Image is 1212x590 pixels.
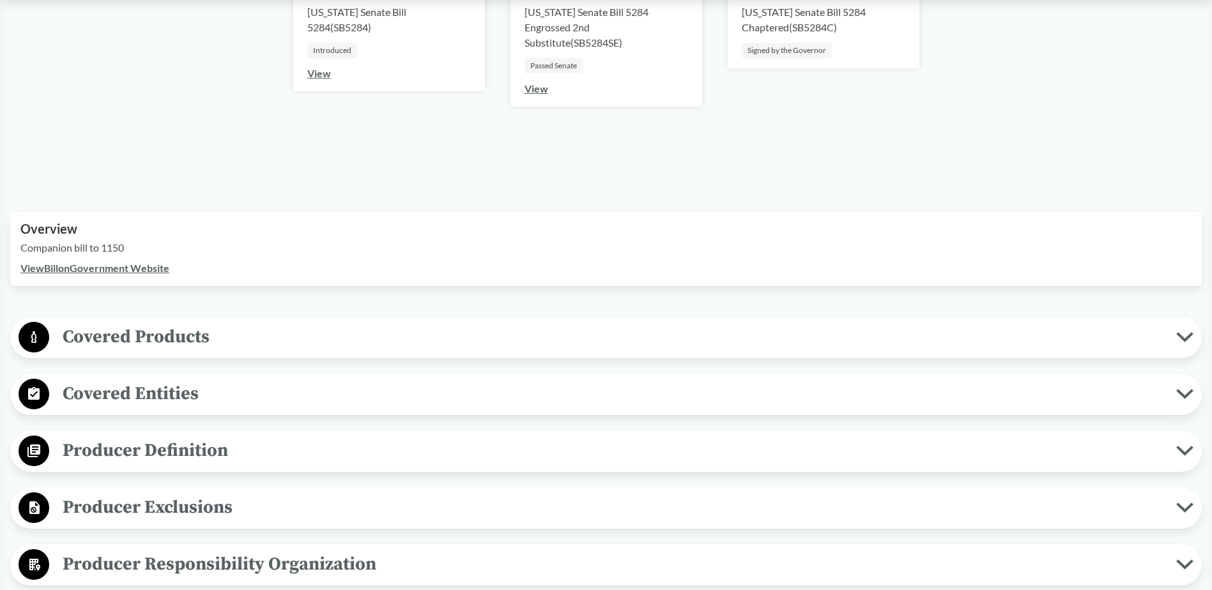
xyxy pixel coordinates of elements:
a: ViewBillonGovernment Website [20,262,169,274]
span: Covered Products [49,322,1176,351]
div: [US_STATE] Senate Bill 5284 Chaptered ( SB5284C ) [742,4,905,35]
button: Covered Entities [15,378,1197,411]
span: Producer Definition [49,436,1176,465]
button: Producer Definition [15,435,1197,467]
p: Companion bill to 1150 [20,240,1192,255]
div: [US_STATE] Senate Bill 5284 ( SB5284 ) [307,4,471,35]
a: View [307,67,331,79]
button: Producer Responsibility Organization [15,548,1197,581]
div: [US_STATE] Senate Bill 5284 Engrossed 2nd Substitute ( SB5284SE ) [525,4,688,50]
a: View [525,82,548,95]
span: Producer Responsibility Organization [49,550,1176,579]
button: Covered Products [15,321,1197,354]
div: Passed Senate [525,58,583,73]
span: Covered Entities [49,379,1176,408]
div: Introduced [307,43,357,58]
button: Producer Exclusions [15,492,1197,524]
span: Producer Exclusions [49,493,1176,522]
h2: Overview [20,222,1192,236]
div: Signed by the Governor [742,43,832,58]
